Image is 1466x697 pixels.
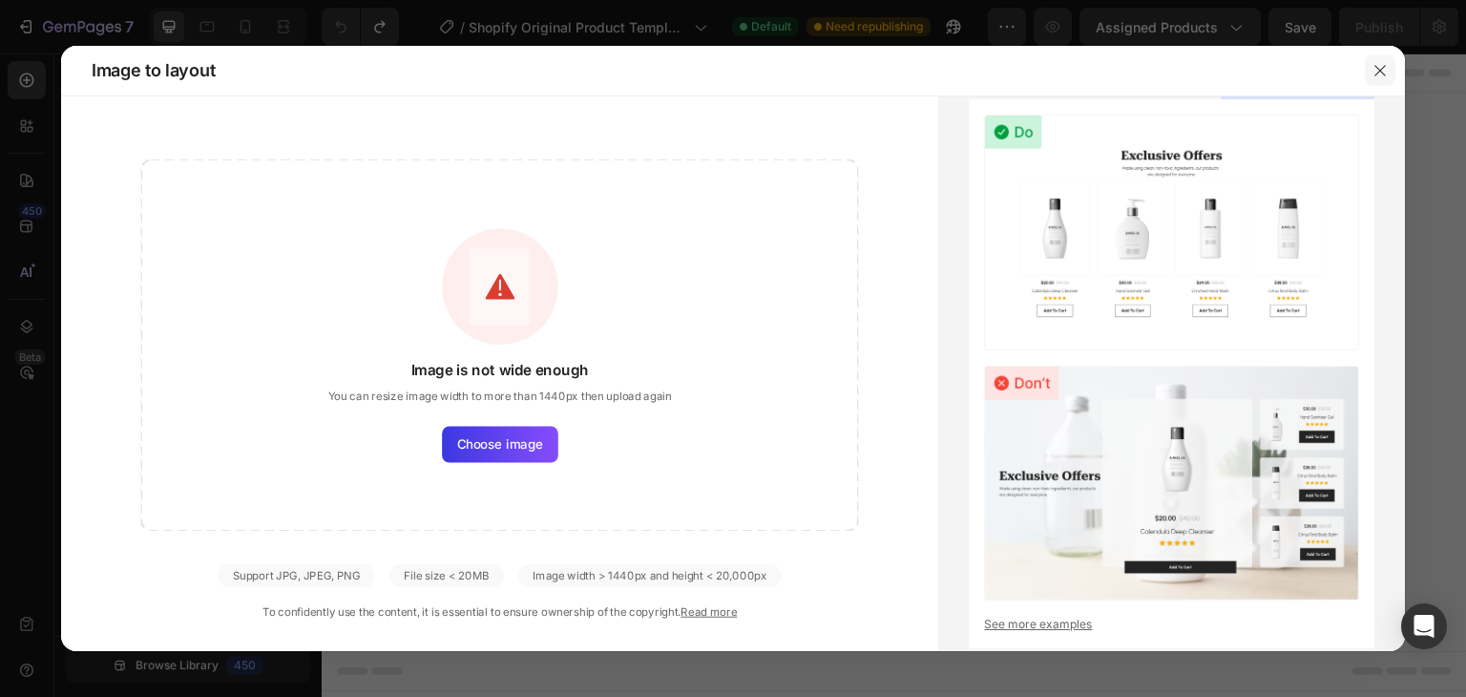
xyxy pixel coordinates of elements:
[219,564,375,588] div: Support JPG, JPEG, PNG
[389,564,504,588] div: File size < 20MB
[681,604,737,618] a: Read more
[457,434,543,454] span: Choose image
[457,327,688,350] div: Start with Sections from sidebar
[576,366,711,404] button: Add elements
[411,359,589,381] span: Image is not wide enough
[141,603,859,620] div: To confidently use the content, it is essential to ensure ownership of the copyright.
[328,388,672,404] span: You can resize image width to more than 1440px then upload again
[518,564,782,588] div: Image width > 1440px and height < 20,000px
[445,473,702,488] div: Start with Generating from URL or image
[434,366,565,404] button: Add sections
[984,616,1359,633] a: See more examples
[1401,603,1447,649] div: Open Intercom Messenger
[92,59,215,82] span: Image to layout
